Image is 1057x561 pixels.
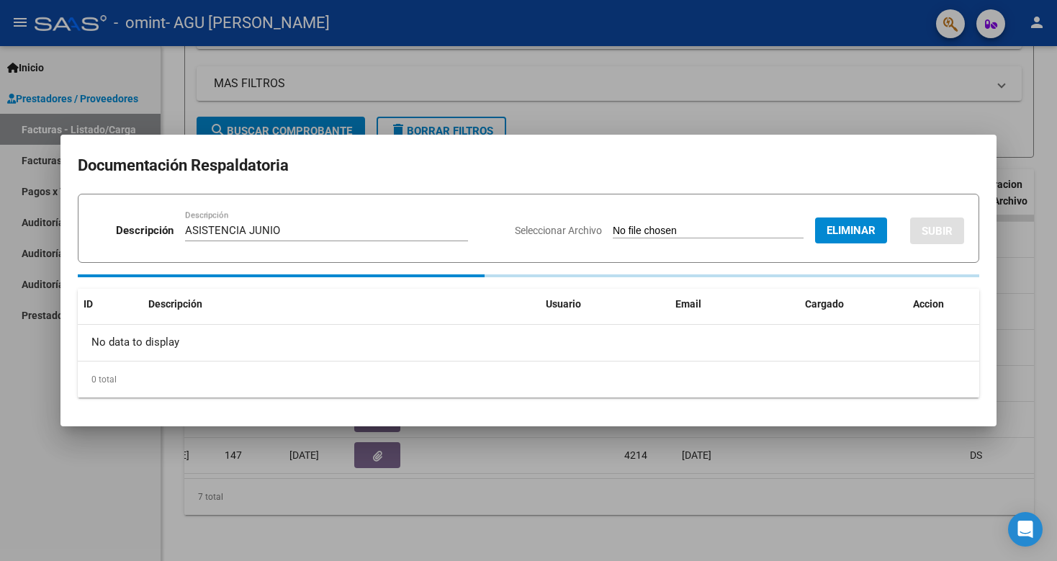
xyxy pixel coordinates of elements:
[540,289,670,320] datatable-header-cell: Usuario
[815,217,887,243] button: Eliminar
[78,289,143,320] datatable-header-cell: ID
[675,298,701,310] span: Email
[84,298,93,310] span: ID
[116,223,174,239] p: Descripción
[922,225,953,238] span: SUBIR
[546,298,581,310] span: Usuario
[78,325,979,361] div: No data to display
[799,289,907,320] datatable-header-cell: Cargado
[827,224,876,237] span: Eliminar
[670,289,799,320] datatable-header-cell: Email
[148,298,202,310] span: Descripción
[1008,512,1043,547] div: Open Intercom Messenger
[913,298,944,310] span: Accion
[907,289,979,320] datatable-header-cell: Accion
[78,152,979,179] h2: Documentación Respaldatoria
[805,298,844,310] span: Cargado
[910,217,964,244] button: SUBIR
[78,362,979,398] div: 0 total
[143,289,540,320] datatable-header-cell: Descripción
[515,225,602,236] span: Seleccionar Archivo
